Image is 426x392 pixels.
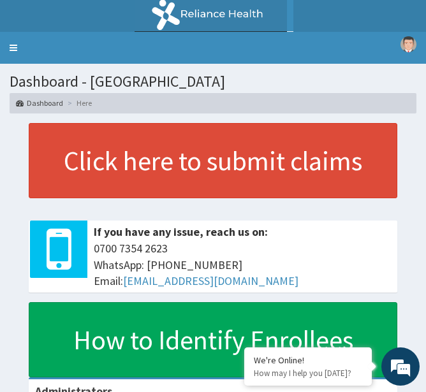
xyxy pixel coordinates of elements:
[10,73,416,90] h1: Dashboard - [GEOGRAPHIC_DATA]
[64,98,92,108] li: Here
[16,98,63,108] a: Dashboard
[94,224,268,239] b: If you have any issue, reach us on:
[29,302,397,377] a: How to Identify Enrollees
[254,354,362,366] div: We're Online!
[94,240,391,289] span: 0700 7354 2623 WhatsApp: [PHONE_NUMBER] Email:
[400,36,416,52] img: User Image
[29,123,397,198] a: Click here to submit claims
[123,273,298,288] a: [EMAIL_ADDRESS][DOMAIN_NAME]
[254,368,362,379] p: How may I help you today?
